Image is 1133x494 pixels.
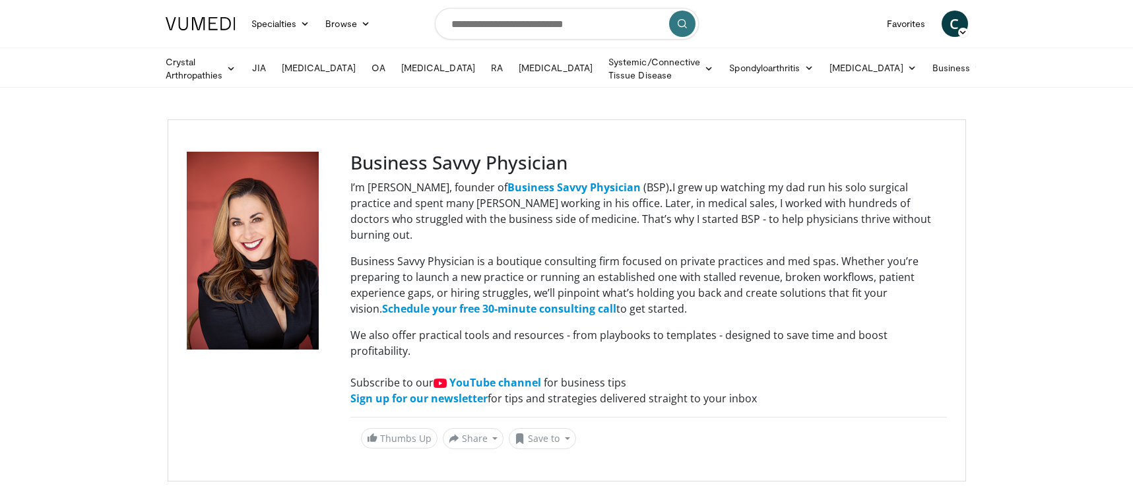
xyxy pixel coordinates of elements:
[350,327,947,406] p: We also offer practical tools and resources - from playbooks to templates - designed to save time...
[449,375,541,390] a: YouTube channel
[483,55,511,81] a: RA
[350,253,947,317] p: Business Savvy Physician is a boutique consulting firm focused on private practices and med spas....
[317,11,378,37] a: Browse
[350,179,947,243] p: I’m [PERSON_NAME], founder of (BSP) I grew up watching my dad run his solo surgical practice and ...
[443,428,504,449] button: Share
[393,55,483,81] a: [MEDICAL_DATA]
[350,391,488,406] a: Sign up for our newsletter
[158,55,244,82] a: Crystal Arthropathies
[600,55,721,82] a: Systemic/Connective Tissue Disease
[879,11,934,37] a: Favorites
[244,55,274,81] a: JIA
[942,11,968,37] a: C
[166,17,236,30] img: VuMedi Logo
[435,8,699,40] input: Search topics, interventions
[382,301,616,316] a: Schedule your free 30-minute consulting call
[364,55,393,81] a: OA
[511,55,600,81] a: [MEDICAL_DATA]
[924,55,992,81] a: Business
[274,55,364,81] a: [MEDICAL_DATA]
[507,180,641,195] a: Business Savvy Physician
[361,428,437,448] a: Thumbs Up
[669,180,672,195] strong: .
[822,55,924,81] a: [MEDICAL_DATA]
[350,152,947,174] h3: Business Savvy Physician
[721,55,821,81] a: Spondyloarthritis
[509,428,576,449] button: Save to
[243,11,318,37] a: Specialties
